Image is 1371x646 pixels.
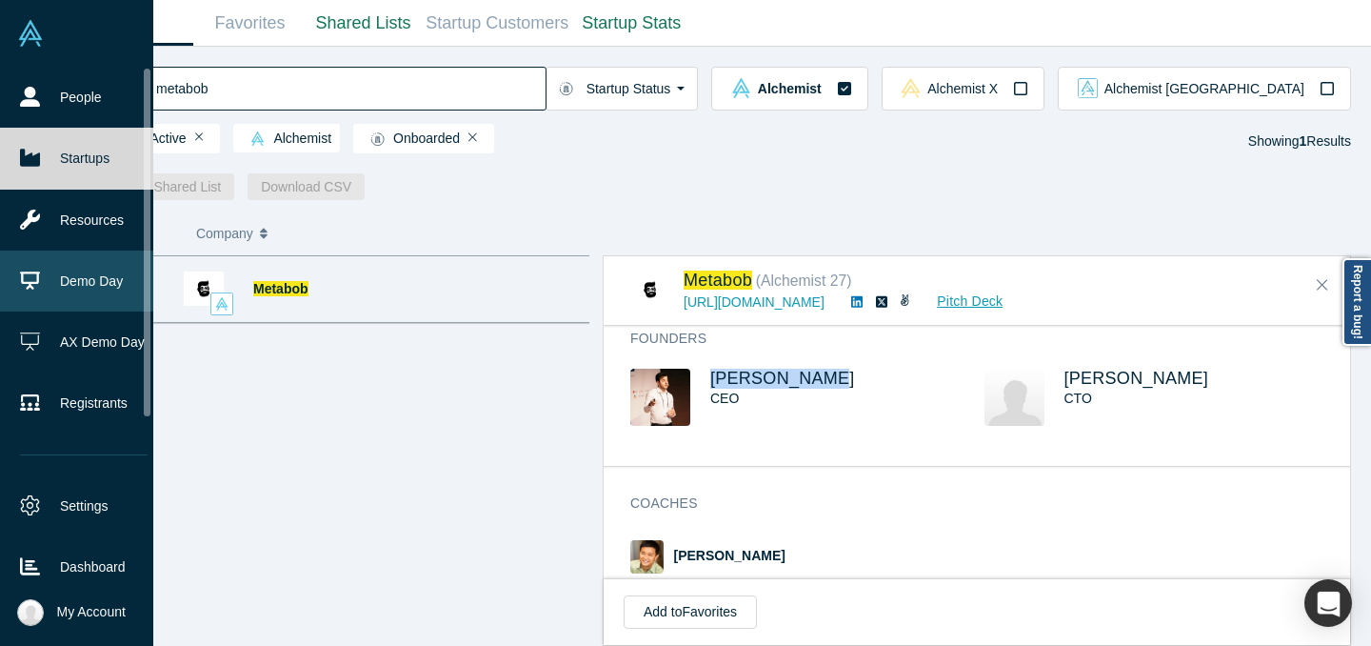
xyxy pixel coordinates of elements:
[630,494,1311,514] h3: Coaches
[196,213,336,253] button: Company
[711,67,867,111] button: alchemist Vault LogoAlchemist
[196,213,253,253] span: Company
[184,269,224,309] img: Metabob's Logo
[154,66,546,111] input: Search by company name, class, customer, one-liner or category
[674,549,785,564] a: [PERSON_NAME]
[248,173,365,200] button: Download CSV
[1058,67,1351,111] button: alchemist_aj Vault LogoAlchemist [GEOGRAPHIC_DATA]
[559,81,573,96] img: Startup status
[1248,133,1351,149] span: Showing Results
[420,1,575,46] a: Startup Customers
[756,273,852,289] small: ( Alchemist 27 )
[630,369,690,426] img: Massimiliano Genta's Profile Image
[1308,271,1337,301] button: Close
[624,596,757,629] button: Add toFavorites
[215,297,228,311] img: alchemist Vault Logo
[758,82,822,95] span: Alchemist
[1104,82,1304,95] span: Alchemist [GEOGRAPHIC_DATA]
[630,270,670,310] img: Metabob's Logo
[684,271,752,290] a: Metabob
[882,67,1044,111] button: alchemistx Vault LogoAlchemist X
[468,131,477,144] button: Remove Filter
[710,369,855,388] a: [PERSON_NAME]
[57,602,126,622] span: My Account
[193,1,307,46] a: Favorites
[546,67,699,111] button: Startup Status
[927,82,998,95] span: Alchemist X
[1078,78,1098,98] img: alchemist_aj Vault Logo
[242,131,331,147] span: Alchemist
[630,329,1311,349] h3: Founders
[916,291,1003,313] a: Pitch Deck
[307,1,420,46] a: Shared Lists
[1342,258,1371,346] a: Report a bug!
[630,540,664,574] img: Howie Xu
[901,78,921,98] img: alchemistx Vault Logo
[119,131,187,147] span: Active
[710,391,739,406] span: CEO
[984,369,1044,426] img: Avinash Gopal's Profile Image
[370,131,385,147] img: Startup status
[17,20,44,47] img: Alchemist Vault Logo
[110,173,235,200] button: New Shared List
[1064,369,1209,388] a: [PERSON_NAME]
[17,599,44,626] img: Ally Hoang's Account
[195,131,204,144] button: Remove Filter
[1064,391,1092,406] span: CTO
[731,78,751,98] img: alchemist Vault Logo
[362,131,460,147] span: Onboarded
[1300,133,1307,149] strong: 1
[250,131,265,146] img: alchemist Vault Logo
[17,599,126,626] button: My Account
[253,281,308,296] a: Metabob
[575,1,688,46] a: Startup Stats
[684,294,825,310] a: [URL][DOMAIN_NAME]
